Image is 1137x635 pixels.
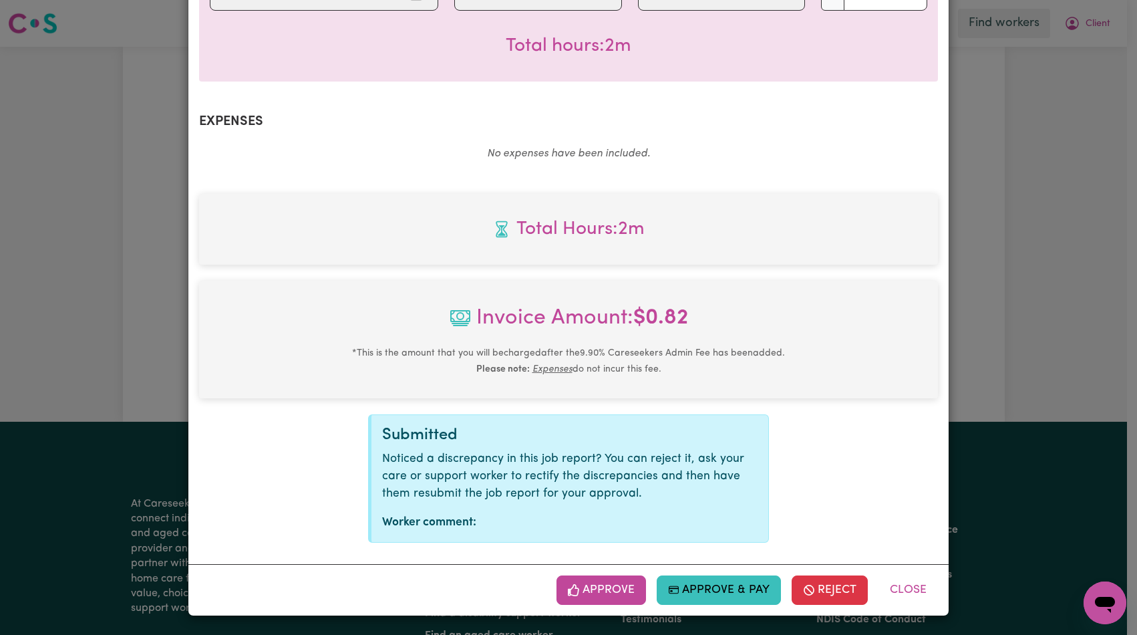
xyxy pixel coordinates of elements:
strong: Worker comment: [382,517,476,528]
h2: Expenses [199,114,938,130]
span: Submitted [382,427,458,443]
small: This is the amount that you will be charged after the 9.90 % Careseekers Admin Fee has been added... [352,348,785,374]
u: Expenses [532,364,573,374]
button: Reject [792,576,868,605]
span: Total hours worked: 2 minutes [506,37,631,55]
span: Total hours worked: 2 minutes [210,215,927,243]
iframe: Button to launch messaging window [1084,582,1126,624]
em: No expenses have been included. [487,148,650,159]
button: Close [878,576,938,605]
p: Noticed a discrepancy in this job report? You can reject it, ask your care or support worker to r... [382,451,758,503]
b: $ 0.82 [633,307,688,329]
button: Approve & Pay [657,576,782,605]
button: Approve [556,576,646,605]
b: Please note: [476,364,530,374]
span: Invoice Amount: [210,302,927,345]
